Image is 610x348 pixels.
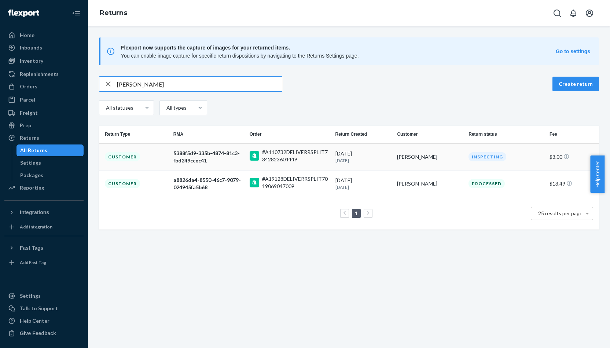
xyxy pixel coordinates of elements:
[4,221,84,233] a: Add Integration
[262,149,330,163] div: #A110732DELIVERRSPLIT7342823604449
[20,259,46,265] div: Add Fast Tag
[20,292,41,300] div: Settings
[335,150,392,164] div: [DATE]
[100,9,127,17] a: Returns
[547,143,599,170] td: $3.00
[335,184,392,190] p: [DATE]
[20,44,42,51] div: Inbounds
[4,120,84,131] a: Prep
[106,104,132,111] div: All statuses
[99,126,170,143] th: Return Type
[8,10,39,17] img: Flexport logo
[173,150,244,164] div: 5388f5d9-335b-4874-81c3-fbd249ccec41
[20,305,58,312] div: Talk to Support
[94,3,133,24] ol: breadcrumbs
[394,126,466,143] th: Customer
[20,96,35,103] div: Parcel
[20,134,39,142] div: Returns
[4,242,84,254] button: Fast Tags
[566,6,581,21] button: Open notifications
[20,330,56,337] div: Give Feedback
[20,209,49,216] div: Integrations
[332,126,394,143] th: Return Created
[4,290,84,302] a: Settings
[20,70,59,78] div: Replenishments
[173,176,244,191] div: a8826da4-8550-46c7-9079-024945fa5b68
[105,179,140,188] div: Customer
[69,6,84,21] button: Close Navigation
[4,29,84,41] a: Home
[4,303,84,314] a: Talk to Support
[20,122,31,129] div: Prep
[4,182,84,194] a: Reporting
[468,152,506,161] div: Inspecting
[590,155,605,193] button: Help Center
[20,317,49,325] div: Help Center
[20,172,43,179] div: Packages
[550,6,565,21] button: Open Search Box
[4,206,84,218] button: Integrations
[20,159,41,166] div: Settings
[170,126,247,143] th: RMA
[16,169,84,181] a: Packages
[538,210,583,216] span: 25 results per page
[582,6,597,21] button: Open account menu
[117,77,282,91] input: Search returns by rma, id, tracking number
[4,257,84,268] a: Add Fast Tag
[4,315,84,327] a: Help Center
[4,94,84,106] a: Parcel
[121,53,359,59] span: You can enable image capture for specific return dispositions by navigating to the Returns Settin...
[335,157,392,164] p: [DATE]
[20,244,43,252] div: Fast Tags
[468,179,505,188] div: Processed
[247,126,332,143] th: Order
[20,83,37,90] div: Orders
[353,210,359,216] a: Page 1 is your current page
[466,126,547,143] th: Return status
[16,144,84,156] a: All Returns
[20,224,52,230] div: Add Integration
[262,175,330,190] div: #A19128DELIVERRSPLIT7019069047009
[20,184,44,191] div: Reporting
[335,177,392,190] div: [DATE]
[4,81,84,92] a: Orders
[105,152,140,161] div: Customer
[397,153,463,161] div: [PERSON_NAME]
[20,57,43,65] div: Inventory
[20,32,34,39] div: Home
[547,126,599,143] th: Fee
[556,48,590,55] button: Go to settings
[20,109,38,117] div: Freight
[547,170,599,197] td: $13.49
[166,104,185,111] div: All types
[4,132,84,144] a: Returns
[4,55,84,67] a: Inventory
[4,327,84,339] button: Give Feedback
[4,68,84,80] a: Replenishments
[20,147,47,154] div: All Returns
[4,42,84,54] a: Inbounds
[397,180,463,187] div: [PERSON_NAME]
[16,157,84,169] a: Settings
[552,77,599,91] button: Create return
[4,107,84,119] a: Freight
[121,43,556,52] span: Flexport now supports the capture of images for your returned items.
